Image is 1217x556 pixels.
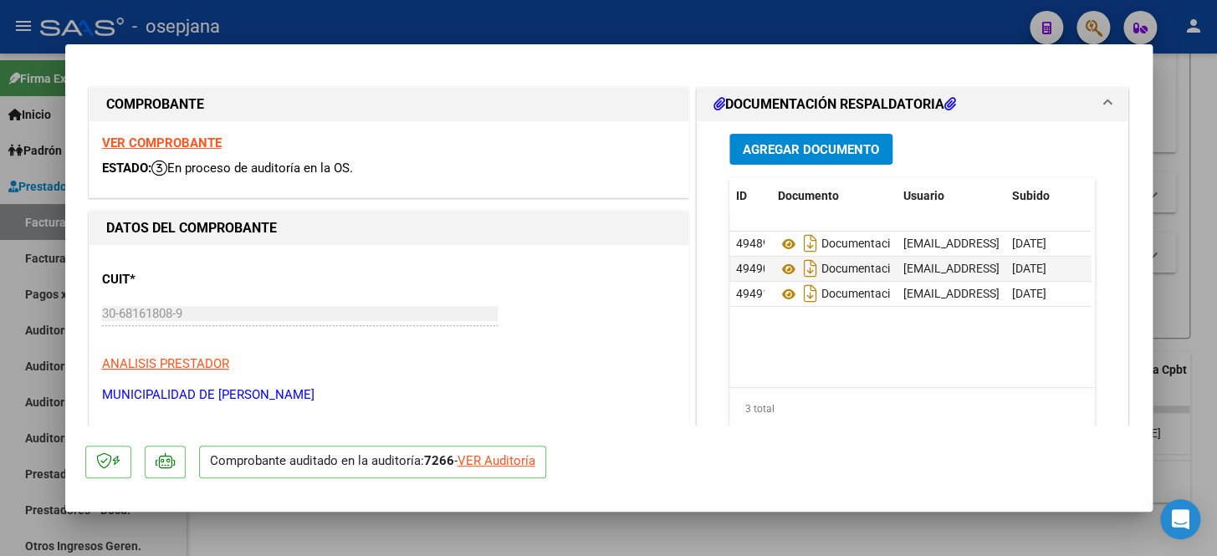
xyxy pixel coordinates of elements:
[903,189,944,202] span: Usuario
[424,453,454,468] strong: 7266
[151,161,353,176] span: En proceso de auditoría en la OS.
[713,94,956,115] h1: DOCUMENTACIÓN RESPALDATORIA
[102,270,274,289] p: CUIT
[778,189,839,202] span: Documento
[736,237,770,250] span: 49489
[458,451,535,471] div: VER Auditoría
[729,388,1096,430] div: 3 total
[697,88,1128,121] mat-expansion-panel-header: DOCUMENTACIÓN RESPALDATORIA
[1005,178,1089,214] datatable-header-cell: Subido
[771,178,897,214] datatable-header-cell: Documento
[736,189,747,202] span: ID
[102,161,151,176] span: ESTADO:
[199,446,546,478] p: Comprobante auditado en la auditoría: -
[1089,178,1173,214] datatable-header-cell: Acción
[800,255,821,282] i: Descargar documento
[778,237,1058,251] span: Documentación Centro De Salud Caps Parte 1
[102,135,222,150] a: VER COMPROBANTE
[729,178,771,214] datatable-header-cell: ID
[743,142,879,157] span: Agregar Documento
[697,121,1128,468] div: DOCUMENTACIÓN RESPALDATORIA
[106,96,204,112] strong: COMPROBANTE
[736,262,770,275] span: 49490
[1012,237,1046,250] span: [DATE]
[102,356,229,371] span: ANALISIS PRESTADOR
[1012,189,1050,202] span: Subido
[778,288,1058,301] span: Documentación Centro De Salud Caps Parte 3
[800,230,821,257] i: Descargar documento
[897,178,1005,214] datatable-header-cell: Usuario
[778,263,1058,276] span: Documentación Centro De Salud Caps Parte 2
[729,134,892,165] button: Agregar Documento
[1160,499,1200,539] div: Open Intercom Messenger
[736,287,770,300] span: 49491
[800,280,821,307] i: Descargar documento
[102,385,676,405] p: MUNICIPALIDAD DE [PERSON_NAME]
[1012,262,1046,275] span: [DATE]
[106,220,277,236] strong: DATOS DEL COMPROBANTE
[1012,287,1046,300] span: [DATE]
